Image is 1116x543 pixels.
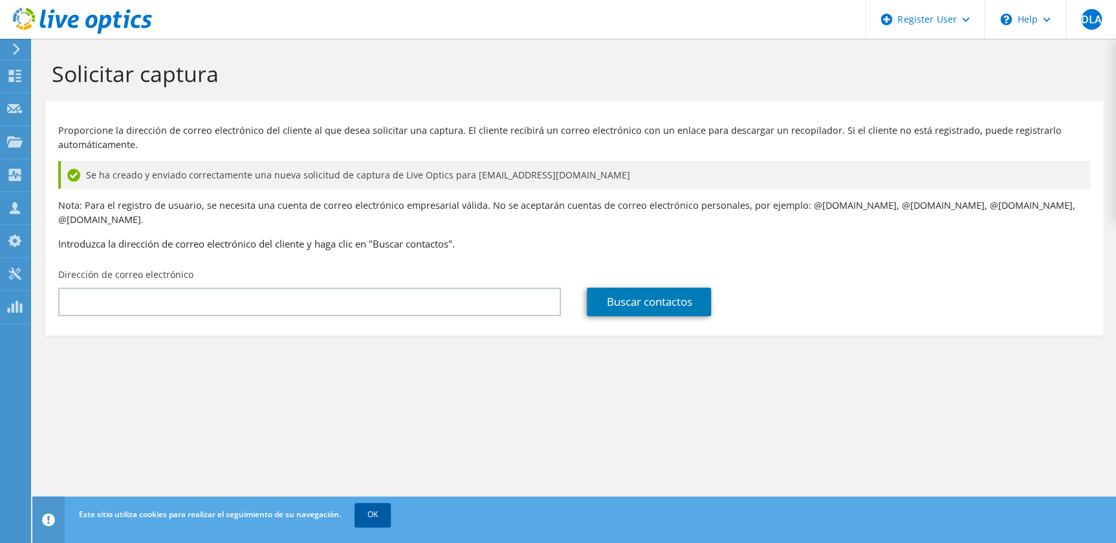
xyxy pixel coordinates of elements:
[86,168,630,182] span: Se ha creado y enviado correctamente una nueva solicitud de captura de Live Optics para [EMAIL_AD...
[79,509,341,520] span: Este sitio utiliza cookies para realizar el seguimiento de su navegación.
[58,123,1090,152] p: Proporcione la dirección de correo electrónico del cliente al que desea solicitar una captura. El...
[52,60,1090,87] h1: Solicitar captura
[587,288,711,316] a: Buscar contactos
[1081,9,1102,30] span: DLA
[1000,14,1012,25] svg: \n
[355,503,391,526] a: OK
[58,198,1090,227] p: Nota: Para el registro de usuario, se necesita una cuenta de correo electrónico empresarial válid...
[58,237,1090,251] h3: Introduzca la dirección de correo electrónico del cliente y haga clic en "Buscar contactos".
[58,268,193,281] label: Dirección de correo electrónico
